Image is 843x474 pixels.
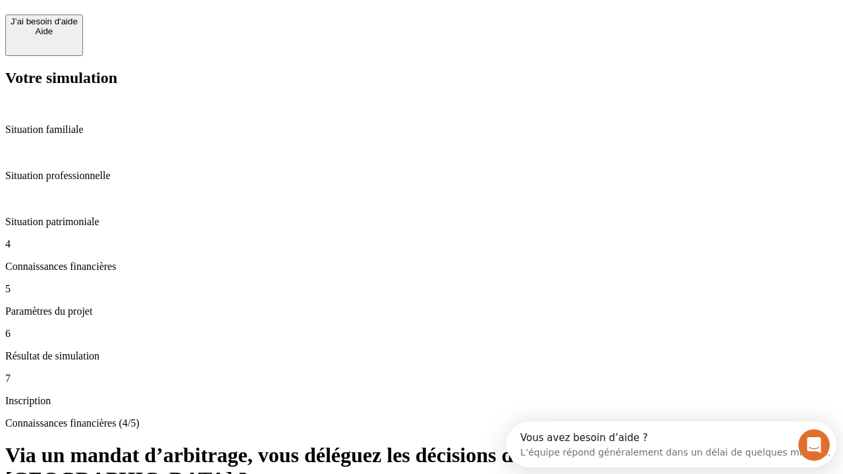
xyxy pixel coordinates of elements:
iframe: Intercom live chat discovery launcher [506,421,836,467]
p: 6 [5,328,838,340]
p: Inscription [5,395,838,407]
p: Situation patrimoniale [5,216,838,228]
p: Connaissances financières (4/5) [5,417,838,429]
p: 5 [5,283,838,295]
iframe: Intercom live chat [798,429,830,461]
p: 4 [5,238,838,250]
h2: Votre simulation [5,69,838,87]
p: Résultat de simulation [5,350,838,362]
div: J’ai besoin d'aide [11,16,78,26]
p: Situation familiale [5,124,838,136]
p: Connaissances financières [5,261,838,273]
p: Situation professionnelle [5,170,838,182]
div: Vous avez besoin d’aide ? [14,11,324,22]
div: Aide [11,26,78,36]
div: L’équipe répond généralement dans un délai de quelques minutes. [14,22,324,36]
div: Ouvrir le Messenger Intercom [5,5,363,41]
p: 7 [5,373,838,384]
p: Paramètres du projet [5,305,838,317]
button: J’ai besoin d'aideAide [5,14,83,56]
